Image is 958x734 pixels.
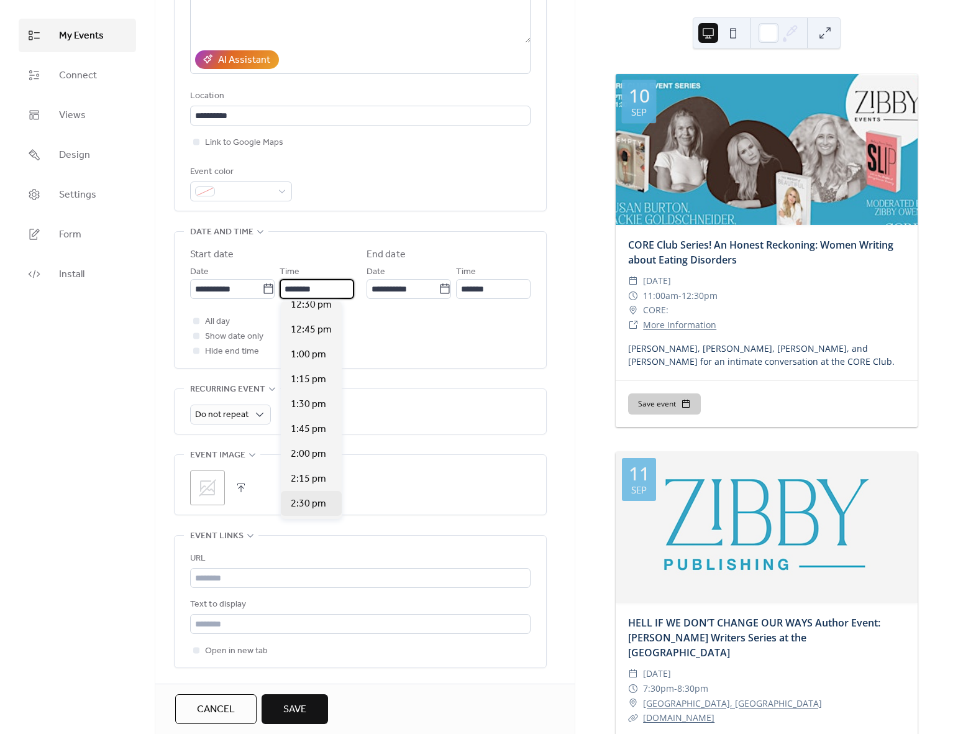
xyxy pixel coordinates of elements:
a: Settings [19,178,136,211]
div: Location [190,89,528,104]
div: 10 [629,86,650,105]
button: Cancel [175,694,257,724]
span: Cancel [197,702,235,717]
div: AI Assistant [218,53,270,68]
span: 1:30 pm [291,397,326,412]
button: Save event [628,393,701,415]
a: My Events [19,19,136,52]
a: More Information [643,319,716,331]
span: Event links [190,529,244,544]
span: Recurring event [190,382,265,397]
span: 8:30pm [677,681,708,696]
span: Date and time [190,225,253,240]
a: Connect [19,58,136,92]
span: 1:15 pm [291,372,326,387]
div: ​ [628,696,638,711]
div: ​ [628,666,638,681]
span: 12:30 pm [291,298,332,313]
div: Event color [190,165,290,180]
div: ​ [628,710,638,725]
span: [DATE] [643,273,671,288]
span: 2:00 pm [291,447,326,462]
span: Open in new tab [205,644,268,659]
a: [DOMAIN_NAME] [643,712,714,723]
span: Show date only [205,329,263,344]
span: 2:30 pm [291,497,326,512]
div: Text to display [190,597,528,612]
span: Design [59,148,90,163]
span: Form [59,227,81,242]
span: 1:00 pm [291,347,326,362]
span: Do not repeat [195,406,249,423]
a: [GEOGRAPHIC_DATA], [GEOGRAPHIC_DATA] [643,696,822,711]
button: AI Assistant [195,50,279,69]
span: Event image [190,448,245,463]
span: [DATE] [643,666,671,681]
div: [PERSON_NAME], [PERSON_NAME], [PERSON_NAME], and [PERSON_NAME] for an intimate conversation at th... [616,342,918,368]
span: Date [367,265,385,280]
a: CORE Club Series! An Honest Reckoning: Women Writing about Eating Disorders [628,238,893,267]
span: Time [280,265,299,280]
div: Sep [631,108,647,117]
span: Date [190,265,209,280]
span: Settings [59,188,96,203]
div: End date [367,247,406,262]
a: Install [19,257,136,291]
span: All day [205,314,230,329]
div: 11 [629,464,650,483]
span: CORE: [643,303,668,318]
span: Hide end time [205,344,259,359]
span: Views [59,108,86,123]
span: 7:30pm [643,681,674,696]
div: Start date [190,247,234,262]
span: My Events [59,29,104,44]
span: Categories [190,682,242,697]
span: 1:45 pm [291,422,326,437]
div: ​ [628,288,638,303]
a: HELL IF WE DON’T CHANGE OUR WAYS Author Event: [PERSON_NAME] Writers Series at the [GEOGRAPHIC_DATA] [628,616,880,659]
span: 12:45 pm [291,323,332,337]
span: 12:30pm [682,288,718,303]
a: Form [19,218,136,251]
div: ; [190,470,225,505]
div: URL [190,551,528,566]
span: 2:15 pm [291,472,326,487]
span: - [674,681,677,696]
span: Save [283,702,306,717]
span: Link to Google Maps [205,135,283,150]
span: Install [59,267,84,282]
div: ​ [628,318,638,333]
button: Save [262,694,328,724]
span: Time [456,265,476,280]
span: - [678,288,682,303]
div: ​ [628,303,638,318]
a: Views [19,98,136,132]
div: Sep [631,485,647,495]
div: ​ [628,273,638,288]
span: 11:00am [643,288,678,303]
span: Connect [59,68,97,83]
div: ​ [628,681,638,696]
a: Design [19,138,136,172]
